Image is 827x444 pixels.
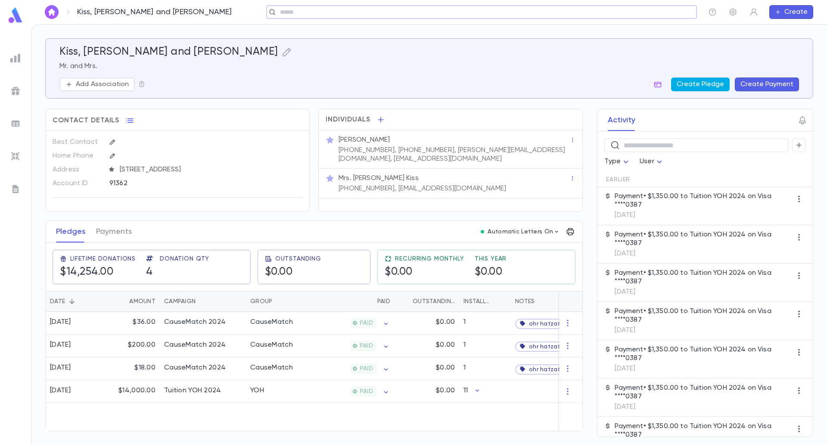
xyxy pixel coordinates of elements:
span: [STREET_ADDRESS] [116,165,303,174]
div: [DATE] [50,341,71,349]
div: [DATE] [50,363,71,372]
h5: $0.00 [265,266,293,279]
div: Notes [515,291,535,312]
div: $14,000.00 [104,380,160,403]
button: Sort [493,295,507,308]
button: Create [769,5,813,19]
div: Date [50,291,65,312]
div: CauseMatch 2024 [164,318,226,326]
span: Donation Qty [160,255,209,262]
div: [DATE] [50,386,71,395]
div: Outstanding [413,291,455,312]
div: Campaign [164,291,196,312]
div: Installments [459,291,511,312]
button: Create Payment [735,78,799,91]
div: CauseMatch 2024 [164,341,226,349]
span: Contact Details [53,116,119,125]
div: Date [46,291,104,312]
div: User [640,153,665,170]
p: Account ID [53,177,102,190]
div: Paid [311,291,395,312]
div: CauseMatch 2024 [164,363,226,372]
div: YOH [250,386,264,395]
span: Recurring Monthly [395,255,464,262]
span: ohr hatzafon / zaj [529,366,583,373]
p: Payment • $1,350.00 to Tuition YOH 2024 on Visa ****0387 [615,345,792,363]
button: Sort [115,295,129,308]
p: $0.00 [436,386,455,395]
p: [PHONE_NUMBER], [EMAIL_ADDRESS][DOMAIN_NAME] [339,184,506,193]
p: [DATE] [615,364,792,373]
p: Mr. and Mrs. [59,62,799,71]
p: [PHONE_NUMBER], [PHONE_NUMBER], [PERSON_NAME][EMAIL_ADDRESS][DOMAIN_NAME], [EMAIL_ADDRESS][DOMAIN... [339,146,569,163]
span: Earlier [606,176,630,183]
button: Sort [364,295,377,308]
img: home_white.a664292cf8c1dea59945f0da9f25487c.svg [47,9,57,16]
p: Mrs. [PERSON_NAME] Kiss [339,174,419,183]
p: [DATE] [615,249,792,258]
h5: $0.00 [385,266,413,279]
p: Payment • $1,350.00 to Tuition YOH 2024 on Visa ****0387 [615,422,792,439]
div: 1 [459,357,511,380]
div: CauseMatch [250,363,293,372]
div: CauseMatch [250,341,293,349]
p: Add Association [76,80,129,89]
button: Sort [196,295,209,308]
div: Notes [511,291,619,312]
p: Payment • $1,350.00 to Tuition YOH 2024 on Visa ****0387 [615,230,792,248]
p: Payment • $1,350.00 to Tuition YOH 2024 on Visa ****0387 [615,269,792,286]
div: 1 [459,312,511,335]
p: [DATE] [615,326,792,335]
div: 91362 [109,177,260,189]
div: Amount [129,291,155,312]
div: Outstanding [395,291,459,312]
span: Lifetime Donations [70,255,136,262]
span: PAID [356,320,376,326]
p: Address [53,163,102,177]
span: PAID [356,388,376,395]
p: Best Contact [53,135,102,149]
span: PAID [356,365,376,372]
button: Payments [96,221,132,242]
p: Payment • $1,350.00 to Tuition YOH 2024 on Visa ****0387 [615,192,792,209]
p: [DATE] [615,288,792,296]
h5: 4 [146,266,153,279]
h5: $14,254.00 [60,266,113,279]
p: Automatic Letters On [488,228,553,235]
div: $18.00 [104,357,160,380]
span: ohr hatzafon / zaj [529,320,583,327]
p: [DATE] [615,211,792,220]
p: [DATE] [615,403,792,411]
div: Group [250,291,272,312]
div: Paid [377,291,390,312]
button: Sort [272,295,286,308]
span: This Year [475,255,507,262]
p: 11 [463,386,468,395]
div: Tuition YOH 2024 [164,386,221,395]
button: Sort [399,295,413,308]
div: Type [604,153,631,170]
p: Kiss, [PERSON_NAME] and [PERSON_NAME] [77,7,232,17]
p: [PERSON_NAME] [339,136,390,144]
div: Amount [104,291,160,312]
span: Outstanding [275,255,321,262]
p: Payment • $1,350.00 to Tuition YOH 2024 on Visa ****0387 [615,307,792,324]
div: Group [246,291,311,312]
img: logo [7,7,24,24]
p: $0.00 [436,363,455,372]
div: Campaign [160,291,246,312]
img: campaigns_grey.99e729a5f7ee94e3726e6486bddda8f1.svg [10,86,21,96]
p: $0.00 [436,341,455,349]
span: User [640,158,654,165]
button: Automatic Letters On [477,226,563,238]
button: Sort [65,295,79,308]
p: Home Phone [53,149,102,163]
img: reports_grey.c525e4749d1bce6a11f5fe2a8de1b229.svg [10,53,21,63]
span: Individuals [326,115,370,124]
button: Pledges [56,221,86,242]
img: imports_grey.530a8a0e642e233f2baf0ef88e8c9fcb.svg [10,151,21,161]
button: Activity [608,109,635,131]
button: Add Association [59,78,135,91]
img: letters_grey.7941b92b52307dd3b8a917253454ce1c.svg [10,184,21,194]
div: $36.00 [104,312,160,335]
